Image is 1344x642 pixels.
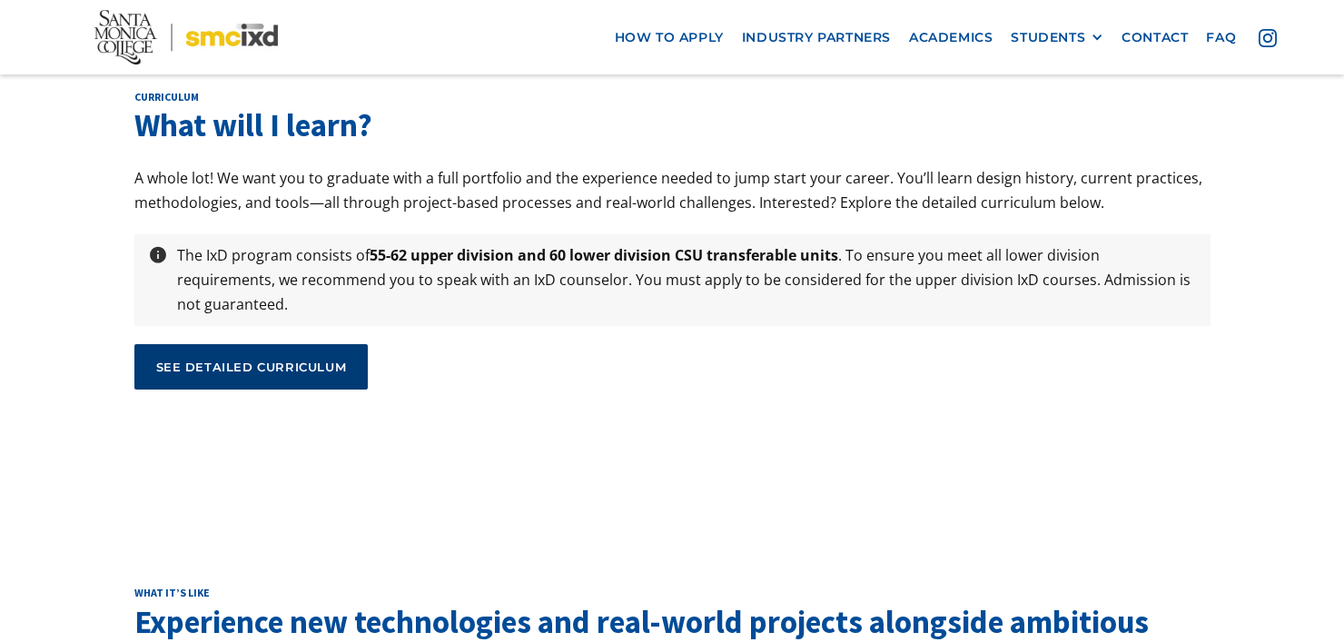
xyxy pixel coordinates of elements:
div: see detailed curriculum [156,359,347,375]
p: The IxD program consists of . To ensure you meet all lower division requirements, we recommend yo... [168,243,1206,318]
img: icon - instagram [1259,29,1277,47]
a: faq [1197,20,1245,54]
a: how to apply [606,20,733,54]
div: STUDENTS [1011,29,1085,44]
a: industry partners [733,20,900,54]
h2: What it’s like [134,586,1211,600]
div: STUDENTS [1011,29,1103,44]
a: Academics [900,20,1002,54]
img: Santa Monica College - SMC IxD logo [94,10,278,64]
h3: What will I learn? [134,104,1211,148]
a: contact [1112,20,1197,54]
strong: 55-62 upper division and 60 lower division CSU transferable units [370,245,838,265]
p: A whole lot! We want you to graduate with a full portfolio and the experience needed to jump star... [134,166,1211,215]
h2: curriculum [134,90,1211,104]
a: see detailed curriculum [134,344,369,390]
